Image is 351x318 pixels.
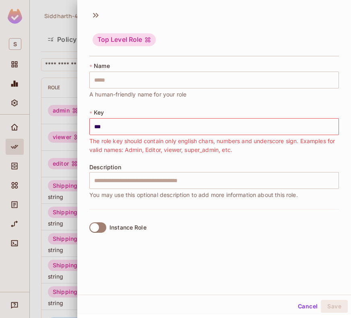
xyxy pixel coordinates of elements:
[89,164,121,170] span: Description
[94,63,110,69] span: Name
[94,109,104,116] span: Key
[109,224,147,231] div: Instance Role
[93,33,156,46] div: Top Level Role
[89,191,298,199] span: You may use this optional description to add more information about this role.
[295,300,321,313] button: Cancel
[321,300,348,313] button: Save
[89,137,339,154] span: The role key should contain only english chars, numbers and underscore sign. Examples for valid n...
[89,90,186,99] span: A human-friendly name for your role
